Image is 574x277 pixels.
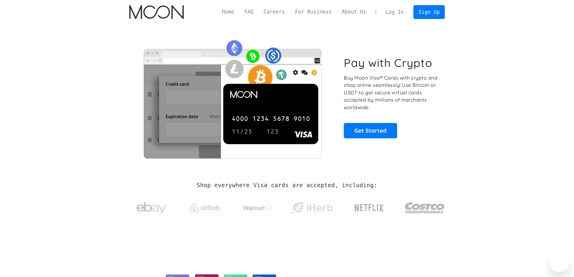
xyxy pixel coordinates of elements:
a: FAQ [239,8,259,16]
a: Airbnb [182,197,227,216]
img: Moon Cards let you spend your crypto anywhere Visa is accepted. [129,36,336,158]
img: Moon Logo [129,5,184,19]
a: About Us [337,8,371,16]
h1: Pay with Crypto [344,56,432,70]
a: ebay [129,193,174,221]
a: Walmart [236,198,281,215]
iframe: Button to launch messaging window [550,253,569,272]
h2: Shop everywhere Visa cards are accepted, including: [197,182,377,189]
img: ebay [136,199,167,218]
a: Home [217,8,239,16]
a: Sign Up [413,5,445,19]
a: Careers [259,8,290,16]
img: Netflix [354,200,384,216]
a: Costco [405,190,445,222]
img: Costco [405,197,445,219]
a: Log In [381,5,409,19]
img: Airbnb [190,203,220,212]
p: Buy Moon Visa® Cards with crypto and shop online seamlessly! Use Bitcoin or USDT to get secure vi... [344,74,438,111]
a: For Business [290,8,337,16]
a: home [129,5,184,19]
img: iHerb [289,200,334,216]
a: Get Started [344,123,397,138]
img: Walmart [243,204,273,212]
a: iHerb [289,194,334,219]
a: Netflix [342,194,396,219]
